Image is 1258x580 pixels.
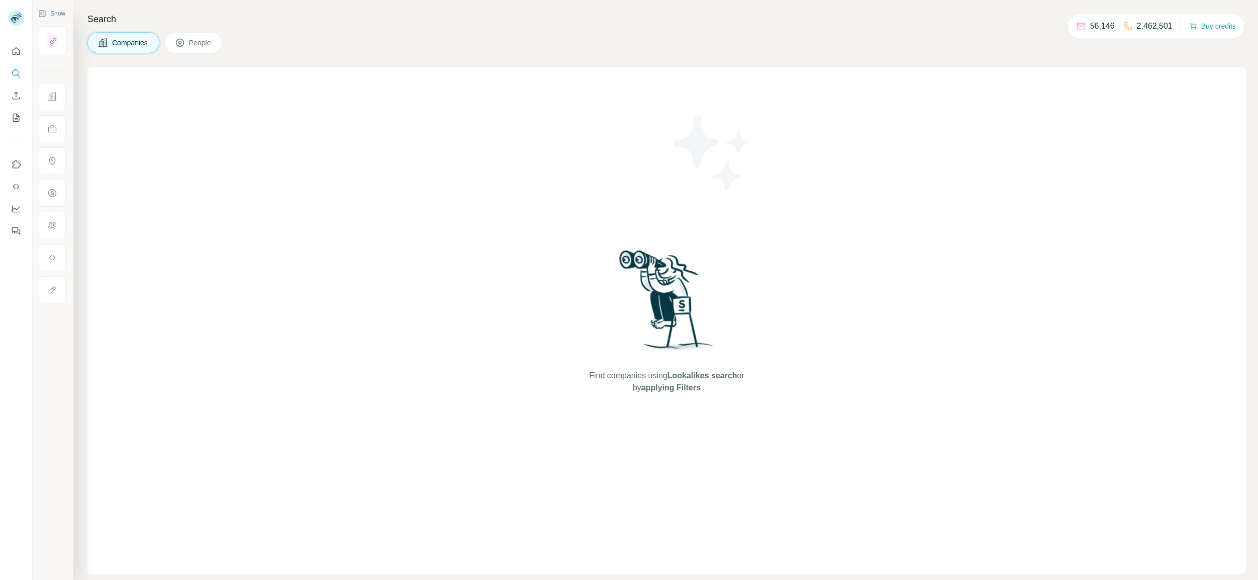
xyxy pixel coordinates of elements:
[8,200,24,218] button: Dashboard
[31,6,72,21] button: Show
[586,370,747,394] span: Find companies using or by
[667,371,737,380] span: Lookalikes search
[1090,20,1115,32] p: 56,146
[8,109,24,127] button: My lists
[1137,20,1173,32] p: 2,462,501
[615,247,719,360] img: Surfe Illustration - Woman searching with binoculars
[8,64,24,82] button: Search
[112,38,149,48] span: Companies
[667,108,757,198] img: Surfe Illustration - Stars
[8,87,24,105] button: Enrich CSV
[8,42,24,60] button: Quick start
[189,38,212,48] span: People
[8,222,24,240] button: Feedback
[8,155,24,174] button: Use Surfe on LinkedIn
[87,12,1246,26] h4: Search
[8,178,24,196] button: Use Surfe API
[641,383,701,392] span: applying Filters
[1189,19,1236,33] button: Buy credits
